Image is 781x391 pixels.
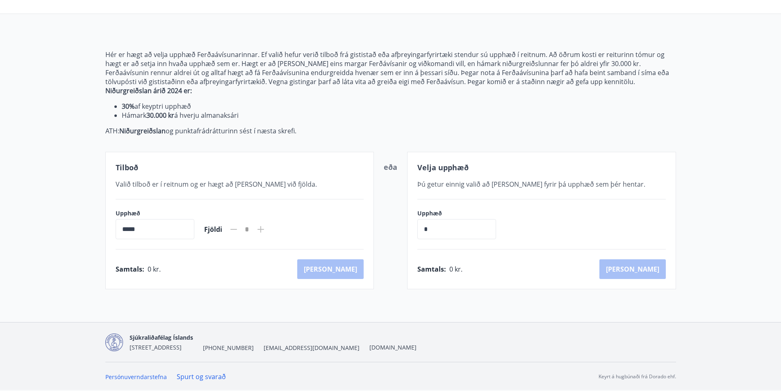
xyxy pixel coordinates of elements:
[417,162,469,172] span: Velja upphæð
[369,343,417,351] a: [DOMAIN_NAME]
[148,265,161,274] span: 0 kr.
[146,111,174,120] strong: 30.000 kr
[105,373,167,381] a: Persónuverndarstefna
[122,102,134,111] strong: 30%
[116,265,144,274] span: Samtals :
[130,343,182,351] span: [STREET_ADDRESS]
[119,126,166,135] strong: Niðurgreiðslan
[105,86,192,95] strong: Niðurgreiðslan árið 2024 er:
[116,180,317,189] span: Valið tilboð er í reitnum og er hægt að [PERSON_NAME] við fjölda.
[264,344,360,352] span: [EMAIL_ADDRESS][DOMAIN_NAME]
[177,372,226,381] a: Spurt og svarað
[417,180,645,189] span: Þú getur einnig valið að [PERSON_NAME] fyrir þá upphæð sem þér hentar.
[105,334,123,351] img: d7T4au2pYIU9thVz4WmmUT9xvMNnFvdnscGDOPEg.png
[449,265,462,274] span: 0 kr.
[417,265,446,274] span: Samtals :
[116,209,194,217] label: Upphæð
[116,162,138,172] span: Tilboð
[203,344,254,352] span: [PHONE_NUMBER]
[105,50,676,86] p: Hér er hægt að velja upphæð Ferðaávísunarinnar. Ef valið hefur verið tilboð frá gististað eða afþ...
[130,334,193,341] span: Sjúkraliðafélag Íslands
[204,225,222,234] span: Fjöldi
[105,126,676,135] p: ATH: og punktafrádrátturinn sést í næsta skrefi.
[122,102,676,111] li: af keyptri upphæð
[122,111,676,120] li: Hámark á hverju almanaksári
[599,373,676,380] p: Keyrt á hugbúnaði frá Dorado ehf.
[384,162,397,172] span: eða
[417,209,504,217] label: Upphæð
